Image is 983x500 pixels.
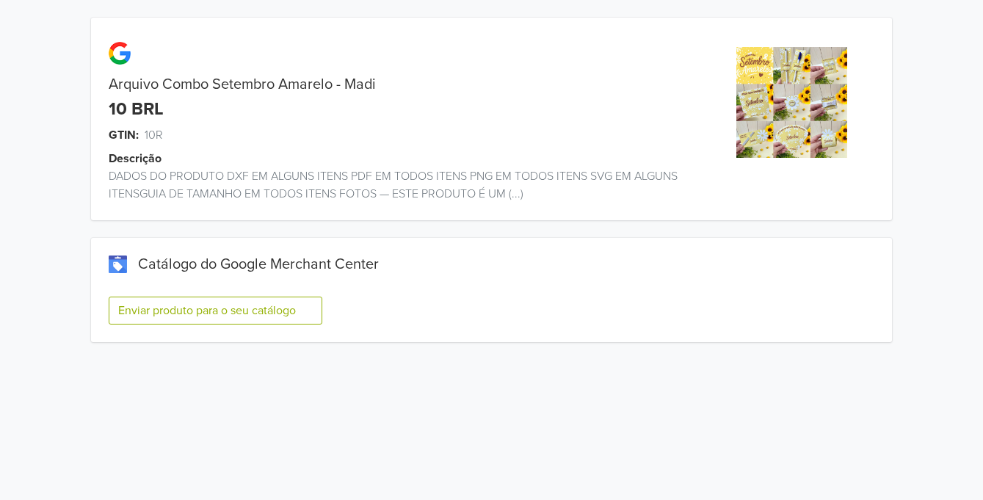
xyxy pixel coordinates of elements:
img: product_image [736,47,847,158]
span: GTIN: [109,126,139,144]
div: 10 BRL [109,99,164,120]
div: DADOS DO PRODUTO DXF EM ALGUNS ITENS PDF EM TODOS ITENS PNG EM TODOS ITENS SVG EM ALGUNS ITENSGUI... [91,167,692,203]
span: 10R [145,126,163,144]
button: Enviar produto para o seu catálogo [109,297,322,325]
div: Arquivo Combo Setembro Amarelo - Madi [91,76,692,93]
div: Catálogo do Google Merchant Center [109,256,874,273]
div: Descrição [109,150,709,167]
